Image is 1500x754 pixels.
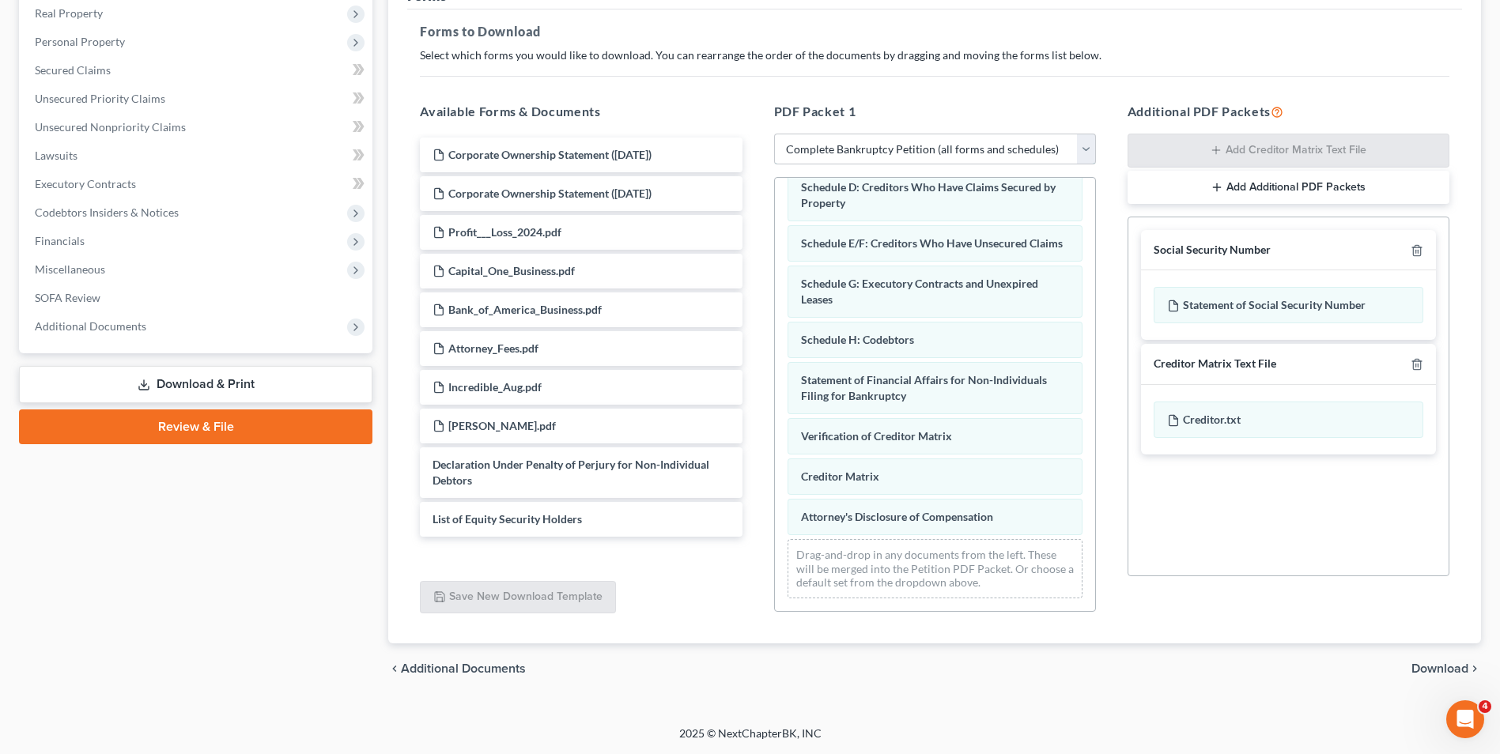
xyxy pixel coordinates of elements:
[1479,700,1491,713] span: 4
[1446,700,1484,738] iframe: Intercom live chat
[22,141,372,170] a: Lawsuits
[35,291,100,304] span: SOFA Review
[22,56,372,85] a: Secured Claims
[448,303,602,316] span: Bank_of_America_Business.pdf
[448,225,561,239] span: Profit___Loss_2024.pdf
[801,510,993,523] span: Attorney's Disclosure of Compensation
[433,458,709,487] span: Declaration Under Penalty of Perjury for Non-Individual Debtors
[801,429,952,443] span: Verification of Creditor Matrix
[35,234,85,247] span: Financials
[35,177,136,190] span: Executory Contracts
[420,581,616,614] button: Save New Download Template
[448,419,556,432] span: [PERSON_NAME].pdf
[401,662,526,675] span: Additional Documents
[788,539,1082,598] div: Drag-and-drop in any documents from the left. These will be merged into the Petition PDF Packet. ...
[1411,662,1468,675] span: Download
[448,148,652,161] span: Corporate Ownership Statement ([DATE])
[35,6,103,20] span: Real Property
[1128,134,1449,168] button: Add Creditor Matrix Text File
[1154,356,1276,371] div: Creditor Matrix Text File
[1411,662,1481,675] button: Download chevron_right
[801,236,1063,250] span: Schedule E/F: Creditors Who Have Unsecured Claims
[1128,171,1449,204] button: Add Additional PDF Packets
[22,85,372,113] a: Unsecured Priority Claims
[448,264,575,277] span: Capital_One_Business.pdf
[801,277,1038,306] span: Schedule G: Executory Contracts and Unexpired Leases
[35,205,179,219] span: Codebtors Insiders & Notices
[1154,287,1423,323] div: Statement of Social Security Number
[35,120,186,134] span: Unsecured Nonpriority Claims
[774,102,1096,121] h5: PDF Packet 1
[19,366,372,403] a: Download & Print
[448,187,652,200] span: Corporate Ownership Statement ([DATE])
[19,409,372,444] a: Review & File
[448,341,538,355] span: Attorney_Fees.pdf
[22,284,372,312] a: SOFA Review
[35,63,111,77] span: Secured Claims
[448,380,542,394] span: Incredible_Aug.pdf
[801,333,914,346] span: Schedule H: Codebtors
[35,92,165,105] span: Unsecured Priority Claims
[35,149,77,162] span: Lawsuits
[22,113,372,141] a: Unsecured Nonpriority Claims
[388,662,401,675] i: chevron_left
[420,102,742,121] h5: Available Forms & Documents
[801,373,1047,402] span: Statement of Financial Affairs for Non-Individuals Filing for Bankruptcy
[420,47,1449,63] p: Select which forms you would like to download. You can rearrange the order of the documents by dr...
[801,180,1056,209] span: Schedule D: Creditors Who Have Claims Secured by Property
[300,726,1201,754] div: 2025 © NextChapterBK, INC
[22,170,372,198] a: Executory Contracts
[420,22,1449,41] h5: Forms to Download
[1154,243,1271,258] div: Social Security Number
[35,262,105,276] span: Miscellaneous
[1128,102,1449,121] h5: Additional PDF Packets
[1468,662,1481,675] i: chevron_right
[35,35,125,48] span: Personal Property
[1154,402,1423,438] div: Creditor.txt
[35,319,146,333] span: Additional Documents
[801,469,879,483] span: Creditor Matrix
[388,662,526,675] a: chevron_left Additional Documents
[433,512,582,526] span: List of Equity Security Holders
